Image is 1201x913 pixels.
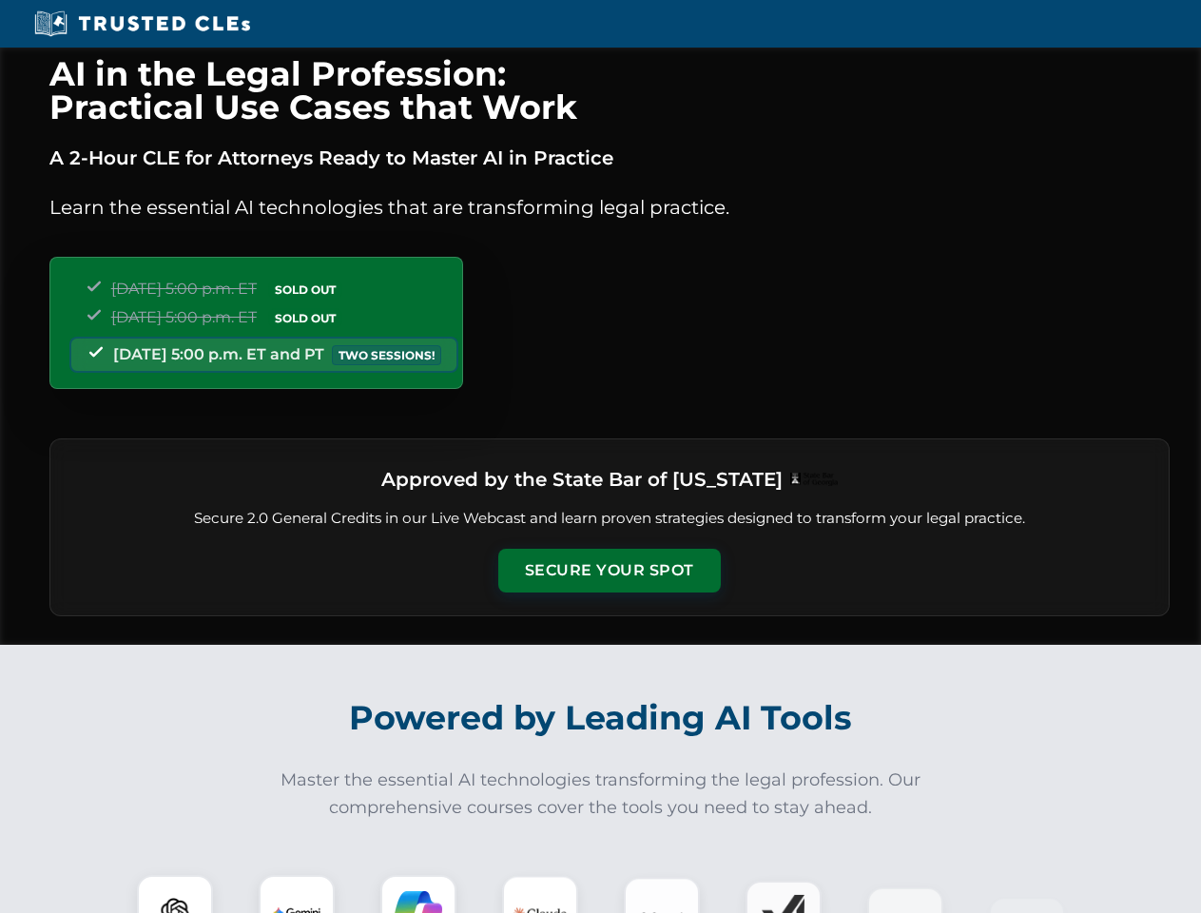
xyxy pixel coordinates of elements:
[49,57,1170,124] h1: AI in the Legal Profession: Practical Use Cases that Work
[73,508,1146,530] p: Secure 2.0 General Credits in our Live Webcast and learn proven strategies designed to transform ...
[49,143,1170,173] p: A 2-Hour CLE for Attorneys Ready to Master AI in Practice
[268,308,342,328] span: SOLD OUT
[381,462,783,496] h3: Approved by the State Bar of [US_STATE]
[268,280,342,300] span: SOLD OUT
[111,280,257,298] span: [DATE] 5:00 p.m. ET
[790,473,838,486] img: Logo
[111,308,257,326] span: [DATE] 5:00 p.m. ET
[74,685,1128,751] h2: Powered by Leading AI Tools
[498,549,721,592] button: Secure Your Spot
[49,192,1170,223] p: Learn the essential AI technologies that are transforming legal practice.
[268,767,934,822] p: Master the essential AI technologies transforming the legal profession. Our comprehensive courses...
[29,10,256,38] img: Trusted CLEs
